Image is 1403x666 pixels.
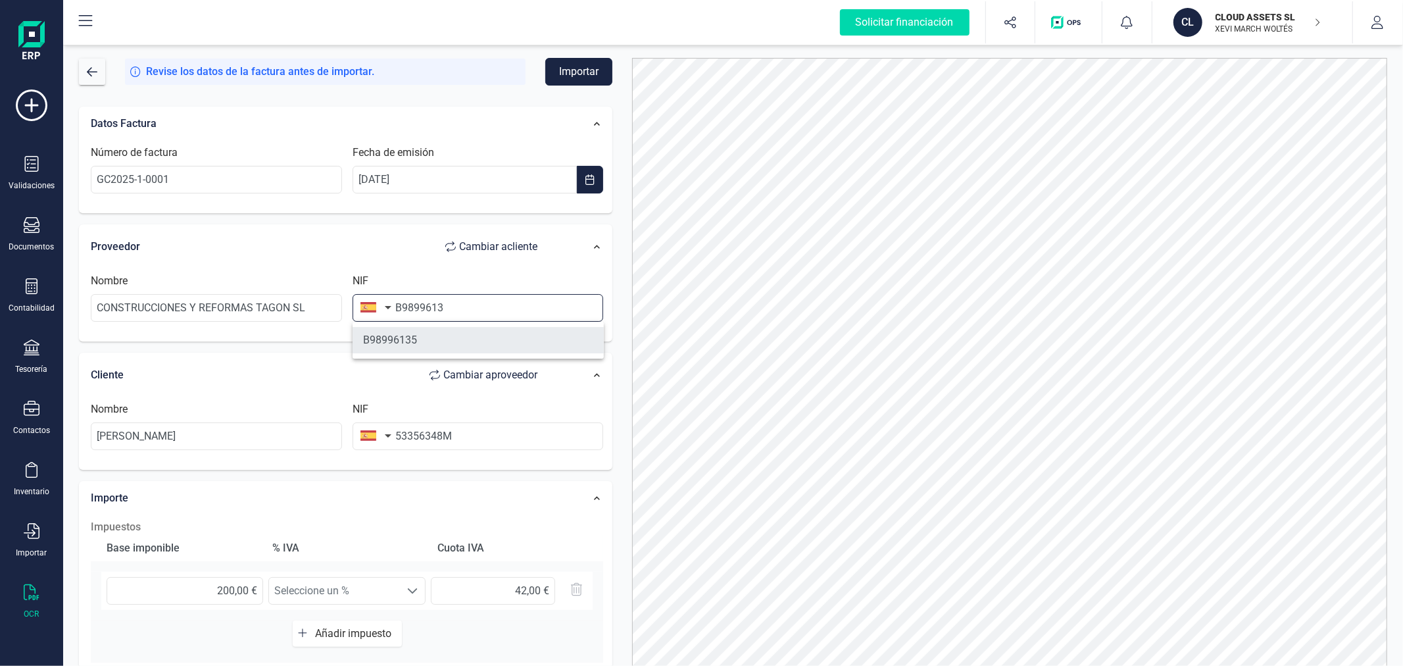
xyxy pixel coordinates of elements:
button: Cambiar aproveedor [416,362,551,388]
span: Revise los datos de la factura antes de importar. [146,64,374,80]
div: Contactos [13,425,50,436]
span: Cambiar a cliente [459,239,537,255]
input: 0,00 € [431,577,555,605]
div: Contabilidad [9,303,55,313]
div: % IVA [267,535,428,561]
div: Proveedor [91,234,551,260]
span: Seleccione un % [269,578,400,604]
div: Datos Factura [84,109,557,138]
button: Importar [545,58,612,86]
label: Número de factura [91,145,178,161]
label: NIF [353,401,368,417]
span: Importe [91,492,128,504]
button: Cambiar acliente [432,234,551,260]
label: Fecha de emisión [353,145,434,161]
div: Documentos [9,242,55,252]
h2: Impuestos [91,519,603,535]
div: Cuota IVA [433,535,593,561]
label: Nombre [91,401,128,417]
div: Inventario [14,486,49,497]
div: Tesorería [16,364,48,374]
button: Añadir impuesto [293,621,402,647]
input: 0,00 € [107,577,263,605]
div: Importar [16,548,47,558]
button: CLCLOUD ASSETS SLXEVI MARCH WOLTÉS [1168,1,1337,43]
div: Validaciones [9,180,55,191]
div: Base imponible [101,535,262,561]
div: Cliente [91,362,551,388]
span: Añadir impuesto [315,627,397,640]
button: Logo de OPS [1043,1,1094,43]
p: CLOUD ASSETS SL [1216,11,1321,24]
li: B98996135 [353,327,604,353]
div: OCR [24,609,39,619]
div: CL [1173,8,1202,37]
span: Cambiar a proveedor [443,367,537,383]
button: Solicitar financiación [824,1,985,43]
div: Solicitar financiación [840,9,970,36]
label: NIF [353,273,368,289]
p: XEVI MARCH WOLTÉS [1216,24,1321,34]
label: Nombre [91,273,128,289]
img: Logo Finanedi [18,21,45,63]
img: Logo de OPS [1051,16,1086,29]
